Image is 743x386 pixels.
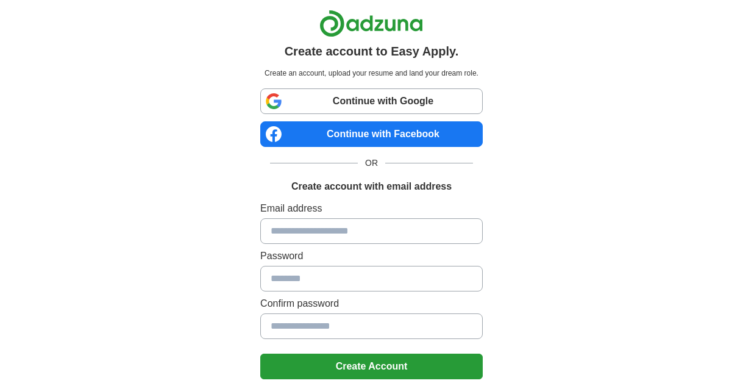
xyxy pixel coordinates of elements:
img: Adzuna logo [319,10,423,37]
h1: Create account with email address [291,179,452,194]
h1: Create account to Easy Apply. [285,42,459,60]
a: Continue with Facebook [260,121,483,147]
p: Create an account, upload your resume and land your dream role. [263,68,480,79]
label: Confirm password [260,296,483,311]
label: Email address [260,201,483,216]
label: Password [260,249,483,263]
button: Create Account [260,354,483,379]
a: Continue with Google [260,88,483,114]
span: OR [358,157,385,170]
